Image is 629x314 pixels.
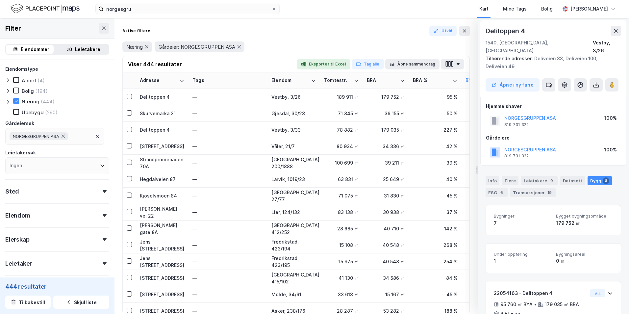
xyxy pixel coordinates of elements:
[271,291,316,298] div: Molde, 34/61
[413,110,458,117] div: 50 %
[413,143,458,150] div: 42 %
[140,143,185,150] div: [STREET_ADDRESS]
[367,242,405,249] div: 40 548 ㎡
[367,143,405,150] div: 34 336 ㎡
[504,153,529,159] div: 819 731 322
[324,275,359,281] div: 41 130 ㎡
[604,114,617,122] div: 100%
[324,291,359,298] div: 33 613 ㎡
[38,77,45,84] div: (4)
[45,109,58,116] div: (290)
[596,282,629,314] iframe: Chat Widget
[413,159,458,166] div: 39 %
[534,302,537,307] div: •
[140,77,177,84] div: Adresse
[53,296,109,309] button: Skjul liste
[521,176,558,185] div: Leietakere
[192,207,264,218] div: —
[122,28,150,34] div: Aktive filtere
[367,192,405,199] div: 31 830 ㎡
[140,93,185,100] div: Delitoppen 4
[192,141,264,152] div: —
[352,59,384,69] button: Tag alle
[465,242,504,249] div: 16 126 ㎡
[465,275,504,281] div: 16 036 ㎡
[140,291,185,298] div: [STREET_ADDRESS]
[465,126,504,133] div: 36 215 ㎡
[192,125,264,135] div: —
[271,126,316,133] div: Vestby, 3/33
[271,110,316,117] div: Gjesdal, 30/23
[324,225,359,232] div: 28 685 ㎡
[192,92,264,102] div: —
[128,60,182,68] div: Viser 444 resultater
[385,59,440,69] button: Åpne sammendrag
[192,273,264,283] div: —
[324,258,359,265] div: 15 975 ㎡
[603,177,609,184] div: 8
[413,225,458,232] div: 142 %
[324,93,359,100] div: 189 911 ㎡
[465,77,496,84] div: BYA
[596,282,629,314] div: Kontrollprogram for chat
[297,59,350,69] button: Eksporter til Excel
[367,176,405,183] div: 25 649 ㎡
[465,225,504,232] div: 17 920 ㎡
[192,223,264,234] div: —
[494,213,551,219] span: Bygninger
[510,188,556,197] div: Transaksjoner
[503,5,527,13] div: Mine Tags
[22,98,39,105] div: Næring
[140,110,185,117] div: Skurvemarka 21
[5,119,34,127] div: Gårdeiersøk
[140,192,185,199] div: Kjoselvmoen 84
[498,189,505,196] div: 6
[500,301,533,308] div: 95 760 ㎡ BYA
[41,98,55,105] div: (444)
[5,212,30,220] div: Eiendom
[494,257,551,265] div: 1
[556,257,613,265] div: 0 ㎡
[324,126,359,133] div: 78 882 ㎡
[494,251,551,257] span: Under oppføring
[413,258,458,265] div: 254 %
[271,93,316,100] div: Vestby, 3/26
[429,26,457,36] button: Utvid
[35,88,48,94] div: (194)
[271,222,316,236] div: [GEOGRAPHIC_DATA], 412/252
[556,219,613,227] div: 179 752 ㎡
[486,188,508,197] div: ESG
[324,110,359,117] div: 71 845 ㎡
[486,26,526,36] div: Delitoppen 4
[486,39,593,55] div: 1540, [GEOGRAPHIC_DATA], [GEOGRAPHIC_DATA]
[192,174,264,185] div: —
[75,45,100,53] div: Leietakere
[271,209,316,216] div: Lier, 124/132
[271,156,316,170] div: [GEOGRAPHIC_DATA], 200/1888
[367,209,405,216] div: 30 938 ㎡
[22,109,44,116] div: Ubebygd
[465,209,504,216] div: 24 000 ㎡
[367,110,405,117] div: 36 155 ㎡
[5,65,38,73] div: Eiendomstype
[5,149,36,157] div: Leietakersøk
[546,189,553,196] div: 19
[5,296,51,309] button: Tilbakestill
[271,77,308,84] div: Eiendom
[159,44,235,50] span: Gårdeier: NORGESGRUPPEN ASA
[192,191,264,201] div: —
[324,143,359,150] div: 80 934 ㎡
[556,251,613,257] span: Bygningsareal
[556,213,613,219] span: Bygget bygningsområde
[192,77,264,84] div: Tags
[21,45,49,53] div: Eiendommer
[413,176,458,183] div: 40 %
[324,176,359,183] div: 63 831 ㎡
[22,77,36,84] div: Annet
[324,192,359,199] div: 71 075 ㎡
[140,156,185,170] div: Strandpromenaden 70A
[140,275,185,281] div: [STREET_ADDRESS]
[413,192,458,199] div: 45 %
[324,159,359,166] div: 100 699 ㎡
[413,291,458,298] div: 45 %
